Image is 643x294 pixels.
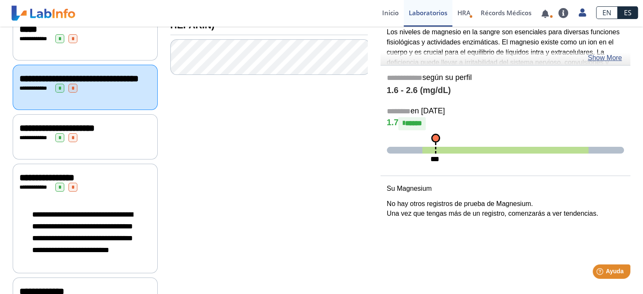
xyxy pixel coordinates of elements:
[588,53,622,63] a: Show More
[387,199,624,219] p: No hay otros registros de prueba de Magnesium. Una vez que tengas más de un registro, comenzarás ...
[387,27,624,78] p: Los niveles de magnesio en la sangre son esenciales para diversas funciones fisiológicas y activi...
[387,85,624,96] h4: 1.6 - 2.6 (mg/dL)
[457,8,471,17] span: HRA
[387,73,624,83] h5: según su perfil
[387,184,624,194] p: Su Magnesium
[618,6,638,19] a: ES
[596,6,618,19] a: EN
[387,117,624,130] h4: 1.7
[568,261,634,285] iframe: Help widget launcher
[387,107,624,116] h5: en [DATE]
